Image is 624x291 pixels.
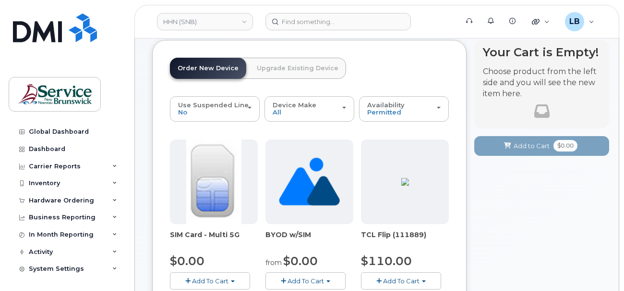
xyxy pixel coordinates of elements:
[249,58,346,79] a: Upgrade Existing Device
[170,254,204,268] span: $0.00
[401,178,409,186] img: 4BBBA1A7-EEE1-4148-A36C-898E0DC10F5F.png
[474,136,609,156] button: Add to Cart $0.00
[525,12,556,31] div: Quicklinks
[361,272,441,289] button: Add To Cart
[361,230,449,249] div: TCL Flip (111889)
[178,108,187,116] span: No
[553,140,577,152] span: $0.00
[288,277,324,285] span: Add To Cart
[265,258,282,267] small: from
[157,13,253,30] a: HHN (SNB)
[265,13,411,30] input: Find something...
[170,230,258,249] div: SIM Card - Multi 5G
[170,96,260,121] button: Use Suspended Line No
[192,277,228,285] span: Add To Cart
[367,101,405,109] span: Availability
[569,16,580,27] span: LB
[514,141,550,151] span: Add to Cart
[273,101,316,109] span: Device Make
[483,66,600,100] p: Choose product from the left side and you will see the new item here.
[361,254,412,268] span: $110.00
[186,139,241,224] img: 00D627D4-43E9-49B7-A367-2C99342E128C.jpg
[283,254,318,268] span: $0.00
[264,96,354,121] button: Device Make All
[383,277,420,285] span: Add To Cart
[178,101,249,109] span: Use Suspended Line
[170,58,246,79] a: Order New Device
[558,12,601,31] div: LeBlanc, Ben (SNB)
[359,96,449,121] button: Availability Permitted
[367,108,401,116] span: Permitted
[265,230,353,249] div: BYOD w/SIM
[265,272,346,289] button: Add To Cart
[170,272,250,289] button: Add To Cart
[483,46,600,59] h4: Your Cart is Empty!
[273,108,281,116] span: All
[279,139,340,224] img: no_image_found-2caef05468ed5679b831cfe6fc140e25e0c280774317ffc20a367ab7fd17291e.png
